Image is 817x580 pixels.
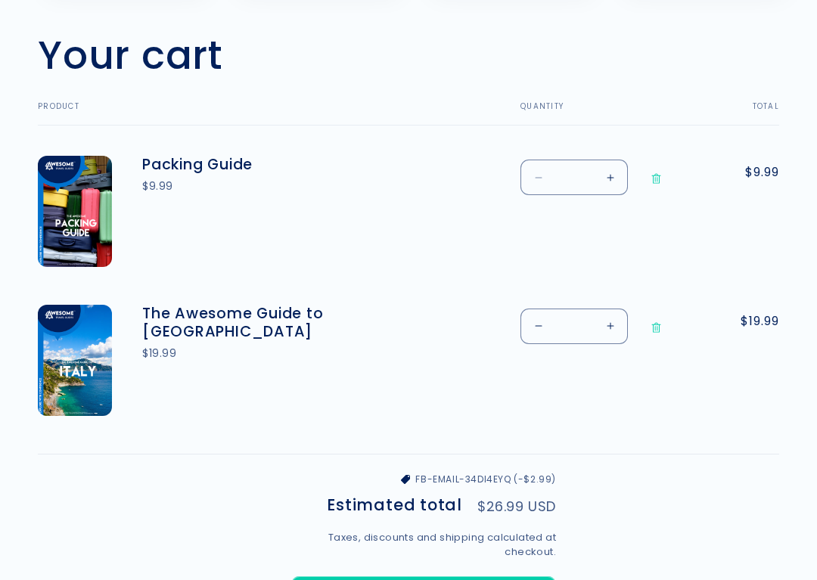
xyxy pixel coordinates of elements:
ul: Discount [291,473,556,486]
a: Remove Packing Guide [643,160,669,198]
div: $9.99 [142,178,369,194]
th: Total [700,102,779,126]
p: $26.99 USD [477,500,556,513]
a: Remove The Awesome Guide to Italy [643,309,669,347]
small: Taxes, discounts and shipping calculated at checkout. [291,530,556,560]
input: Quantity for The Awesome Guide to Italy [555,309,593,344]
h1: Your cart [38,31,223,79]
input: Quantity for Packing Guide [555,160,593,195]
th: Product [38,102,483,126]
h2: Estimated total [327,498,462,513]
li: FB-EMAIL-34DI4EYQ (-$2.99) [291,473,556,486]
div: $19.99 [142,346,369,361]
span: $9.99 [730,163,779,181]
span: $19.99 [730,312,779,330]
th: Quantity [483,102,700,126]
a: The Awesome Guide to [GEOGRAPHIC_DATA] [142,305,369,341]
a: Packing Guide [142,156,369,174]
